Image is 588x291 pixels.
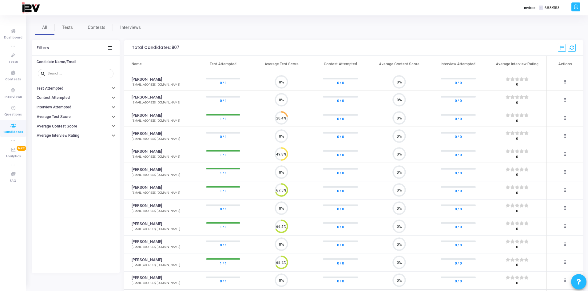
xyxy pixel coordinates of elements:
span: 688/1153 [544,5,559,10]
span: FAQ [10,178,16,184]
a: 0 / 0 [337,260,344,266]
div: Name [132,61,142,67]
a: 0 / 1 [220,278,227,284]
a: 1 / 1 [220,188,227,194]
a: 0 / 1 [220,242,227,248]
a: 0 / 0 [455,278,462,284]
a: [PERSON_NAME] [132,185,162,191]
div: 0 [506,172,529,178]
a: 0 / 0 [337,152,344,158]
a: 0 / 0 [337,98,344,104]
div: [EMAIL_ADDRESS][DOMAIN_NAME] [132,119,180,123]
span: Dashboard [4,35,22,40]
th: Average Contest Score [370,56,429,73]
a: [PERSON_NAME] [132,167,162,173]
div: [EMAIL_ADDRESS][DOMAIN_NAME] [132,137,180,141]
a: 0 / 0 [455,152,462,158]
div: [EMAIL_ADDRESS][DOMAIN_NAME] [132,173,180,177]
h6: Average Interview Rating [37,133,79,138]
a: 0 / 0 [455,98,462,104]
div: [EMAIL_ADDRESS][DOMAIN_NAME] [132,209,180,213]
th: Test Attempted [193,56,252,73]
a: 0 / 0 [455,260,462,266]
a: 0 / 0 [455,188,462,194]
a: 0 / 1 [220,134,227,140]
img: logo [22,2,40,14]
span: Questions [4,112,22,117]
div: 0 [506,136,529,142]
div: [EMAIL_ADDRESS][DOMAIN_NAME] [132,245,180,249]
mat-icon: search [40,71,48,76]
div: Filters [37,46,49,51]
button: Interview Attempted [32,103,120,112]
a: 0 / 0 [455,79,462,86]
a: 0 / 0 [337,170,344,176]
div: 0 [506,263,529,268]
div: [EMAIL_ADDRESS][DOMAIN_NAME] [132,227,180,232]
span: Tests [8,59,18,65]
div: 0 [506,227,529,232]
a: 1 / 1 [220,170,227,176]
h6: Average Test Score [37,115,71,119]
h6: Interview Attempted [37,105,71,110]
button: Average Contest Score [32,122,120,131]
div: 0 [506,281,529,286]
h6: Contest Attempted [37,95,70,100]
a: 0 / 0 [337,278,344,284]
div: [EMAIL_ADDRESS][DOMAIN_NAME] [132,100,180,105]
a: 1 / 1 [220,260,227,266]
span: New [17,146,26,151]
a: 0 / 1 [220,206,227,212]
button: Candidate Name/Email [32,57,120,67]
a: 0 / 0 [455,224,462,230]
div: 0 [506,119,529,124]
a: [PERSON_NAME] [132,257,162,263]
th: Interview Attempted [429,56,488,73]
span: Candidates [3,130,23,135]
div: 0 [506,100,529,106]
span: Interviews [5,95,22,100]
a: 0 / 1 [220,79,227,86]
a: 1 / 1 [220,152,227,158]
span: T [539,6,543,10]
th: Average Test Score [252,56,311,73]
div: [EMAIL_ADDRESS][DOMAIN_NAME] [132,281,180,285]
a: 0 / 0 [337,79,344,86]
th: Contest Attempted [311,56,370,73]
input: Search... [48,72,111,75]
a: 0 / 0 [337,206,344,212]
button: Average Test Score [32,112,120,122]
a: [PERSON_NAME] [132,203,162,209]
div: [EMAIL_ADDRESS][DOMAIN_NAME] [132,155,180,159]
a: 1 / 1 [220,116,227,122]
a: 0 / 0 [455,242,462,248]
h6: Average Contest Score [37,124,77,129]
a: [PERSON_NAME] [132,149,162,155]
div: [EMAIL_ADDRESS][DOMAIN_NAME] [132,263,180,268]
span: Tests [62,24,73,31]
a: [PERSON_NAME] [132,131,162,137]
th: Average Interview Rating [488,56,547,73]
a: [PERSON_NAME] [132,77,162,83]
a: [PERSON_NAME] [132,239,162,245]
button: Average Interview Rating [32,131,120,140]
div: 0 [506,245,529,250]
a: 0 / 0 [455,206,462,212]
div: 0 [506,209,529,214]
span: Interviews [120,24,141,31]
h6: Candidate Name/Email [37,60,76,64]
a: 0 / 0 [455,116,462,122]
a: 0 / 0 [337,188,344,194]
a: 0 / 0 [337,242,344,248]
a: 0 / 0 [337,224,344,230]
div: [EMAIL_ADDRESS][DOMAIN_NAME] [132,191,180,195]
a: [PERSON_NAME] [132,221,162,227]
a: 0 / 0 [337,134,344,140]
a: 0 / 1 [220,98,227,104]
h6: Test Attempted [37,86,63,91]
a: [PERSON_NAME] [132,113,162,119]
th: Actions [546,56,583,73]
a: 0 / 0 [337,116,344,122]
button: Contest Attempted [32,93,120,103]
